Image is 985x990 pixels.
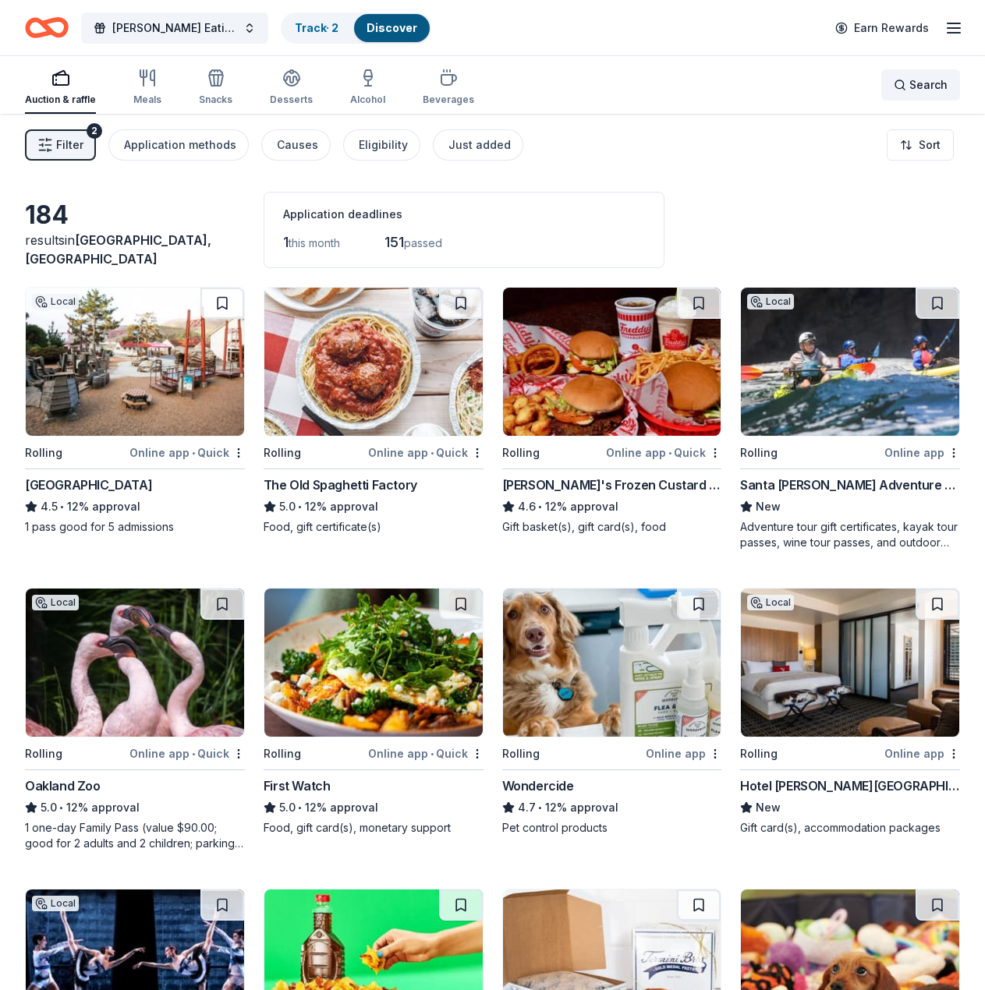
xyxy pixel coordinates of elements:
[264,744,301,763] div: Rolling
[367,21,417,34] a: Discover
[350,94,385,106] div: Alcohol
[41,798,57,817] span: 5.0
[740,476,960,494] div: Santa [PERSON_NAME] Adventure Company
[606,443,721,462] div: Online app Quick
[32,595,79,610] div: Local
[56,136,83,154] span: Filter
[740,744,778,763] div: Rolling
[430,447,434,459] span: •
[756,798,781,817] span: New
[25,820,245,851] div: 1 one-day Family Pass (value $90.00; good for 2 adults and 2 children; parking is included)
[41,497,58,516] span: 4.5
[368,443,484,462] div: Online app Quick
[881,69,960,101] button: Search
[384,234,404,250] span: 151
[538,801,542,814] span: •
[264,288,483,436] img: Image for The Old Spaghetti Factory
[25,798,245,817] div: 12% approval
[270,62,313,114] button: Desserts
[423,94,474,106] div: Beverages
[503,288,721,436] img: Image for Freddy's Frozen Custard & Steakburgers
[264,287,484,535] a: Image for The Old Spaghetti FactoryRollingOnline app•QuickThe Old Spaghetti Factory5.0•12% approv...
[25,94,96,106] div: Auction & raffle
[502,476,722,494] div: [PERSON_NAME]'s Frozen Custard & Steakburgers
[404,236,442,249] span: passed
[502,798,722,817] div: 12% approval
[108,129,249,161] button: Application methods
[261,129,331,161] button: Causes
[25,129,96,161] button: Filter2
[295,21,338,34] a: Track· 2
[502,776,574,795] div: Wondercide
[59,801,63,814] span: •
[192,447,195,459] span: •
[448,136,511,154] div: Just added
[124,136,236,154] div: Application methods
[343,129,420,161] button: Eligibility
[25,200,245,231] div: 184
[741,288,959,436] img: Image for Santa Barbara Adventure Company
[502,744,540,763] div: Rolling
[747,595,794,610] div: Local
[909,76,948,94] span: Search
[283,234,289,250] span: 1
[25,776,101,795] div: Oakland Zoo
[264,589,483,737] img: Image for First Watch
[129,443,245,462] div: Online app Quick
[740,519,960,550] div: Adventure tour gift certificates, kayak tour passes, wine tour passes, and outdoor experience vou...
[756,497,781,516] span: New
[264,444,301,462] div: Rolling
[270,94,313,106] div: Desserts
[25,519,245,535] div: 1 pass good for 5 admissions
[502,497,722,516] div: 12% approval
[279,497,296,516] span: 5.0
[359,136,408,154] div: Eligibility
[518,497,536,516] span: 4.6
[264,476,417,494] div: The Old Spaghetti Factory
[518,798,536,817] span: 4.7
[60,500,64,513] span: •
[740,588,960,836] a: Image for Hotel Valencia Santana RowLocalRollingOnline appHotel [PERSON_NAME][GEOGRAPHIC_DATA]New...
[538,500,542,513] span: •
[502,519,722,535] div: Gift basket(s), gift card(s), food
[279,798,296,817] span: 5.0
[264,519,484,535] div: Food, gift certificate(s)
[25,476,152,494] div: [GEOGRAPHIC_DATA]
[87,123,102,139] div: 2
[283,205,645,224] div: Application deadlines
[740,776,960,795] div: Hotel [PERSON_NAME][GEOGRAPHIC_DATA]
[826,14,938,42] a: Earn Rewards
[264,820,484,836] div: Food, gift card(s), monetary support
[133,62,161,114] button: Meals
[32,294,79,309] div: Local
[503,589,721,737] img: Image for Wondercide
[112,19,237,37] span: [PERSON_NAME] Eating Contest 30
[32,896,79,911] div: Local
[25,497,245,516] div: 12% approval
[81,12,268,44] button: [PERSON_NAME] Eating Contest 30
[26,288,244,436] img: Image for Bay Area Discovery Museum
[646,744,721,763] div: Online app
[289,236,340,249] span: this month
[264,497,484,516] div: 12% approval
[502,444,540,462] div: Rolling
[277,136,318,154] div: Causes
[199,62,232,114] button: Snacks
[433,129,523,161] button: Just added
[502,287,722,535] a: Image for Freddy's Frozen Custard & SteakburgersRollingOnline app•Quick[PERSON_NAME]'s Frozen Cus...
[919,136,941,154] span: Sort
[25,287,245,535] a: Image for Bay Area Discovery MuseumLocalRollingOnline app•Quick[GEOGRAPHIC_DATA]4.5•12% approval1...
[298,500,302,513] span: •
[25,232,211,267] span: [GEOGRAPHIC_DATA], [GEOGRAPHIC_DATA]
[25,444,62,462] div: Rolling
[25,744,62,763] div: Rolling
[740,287,960,550] a: Image for Santa Barbara Adventure CompanyLocalRollingOnline appSanta [PERSON_NAME] Adventure Comp...
[502,588,722,836] a: Image for WondercideRollingOnline appWondercide4.7•12% approvalPet control products
[25,9,69,46] a: Home
[264,798,484,817] div: 12% approval
[502,820,722,836] div: Pet control products
[25,62,96,114] button: Auction & raffle
[133,94,161,106] div: Meals
[668,447,671,459] span: •
[264,776,331,795] div: First Watch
